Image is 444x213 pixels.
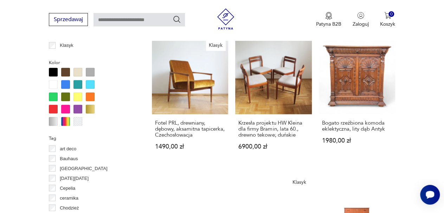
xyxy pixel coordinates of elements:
[152,38,228,163] a: KlasykFotel PRL, drewniany, dębowy, aksamitna tapicerka, CzechosłowacjaFotel PRL, drewniany, dębo...
[60,174,89,182] p: [DATE][DATE]
[60,155,78,162] p: Bauhaus
[380,12,395,27] button: 0Koszyk
[49,13,88,26] button: Sprzedawaj
[60,184,75,192] p: Cepelia
[353,21,369,27] p: Zaloguj
[235,38,311,163] a: Krzesła projektu HW Kleina dla firmy Bramin, lata 60., drewno tekowe; duńskieKrzesła projektu HW ...
[353,12,369,27] button: Zaloguj
[60,145,76,152] p: art deco
[380,21,395,27] p: Koszyk
[420,185,440,205] iframe: Smartsupp widget button
[173,15,181,24] button: Szukaj
[155,143,225,149] p: 1490,00 zł
[60,164,107,172] p: [GEOGRAPHIC_DATA]
[319,38,395,163] a: Bogato rzeźbiona komoda eklektyczna, lity dąb AntykBogato rzeźbiona komoda eklektyczna, lity dąb ...
[316,21,341,27] p: Patyna B2B
[238,143,308,149] p: 6900,00 zł
[155,120,225,138] h3: Fotel PRL, drewniany, dębowy, aksamitna tapicerka, Czechosłowacja
[49,18,88,23] a: Sprzedawaj
[215,8,236,30] img: Patyna - sklep z meblami i dekoracjami vintage
[49,59,135,67] p: Kolor
[316,12,341,27] a: Ikona medaluPatyna B2B
[388,11,394,17] div: 0
[322,120,392,132] h3: Bogato rzeźbiona komoda eklektyczna, lity dąb Antyk
[325,12,332,20] img: Ikona medalu
[60,194,78,202] p: ceramika
[238,120,308,138] h3: Krzesła projektu HW Kleina dla firmy Bramin, lata 60., drewno tekowe; duńskie
[384,12,391,19] img: Ikona koszyka
[357,12,364,19] img: Ikonka użytkownika
[316,12,341,27] button: Patyna B2B
[60,204,79,212] p: Chodzież
[49,134,135,142] p: Tag
[60,42,73,49] p: Klasyk
[322,137,392,143] p: 1980,00 zł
